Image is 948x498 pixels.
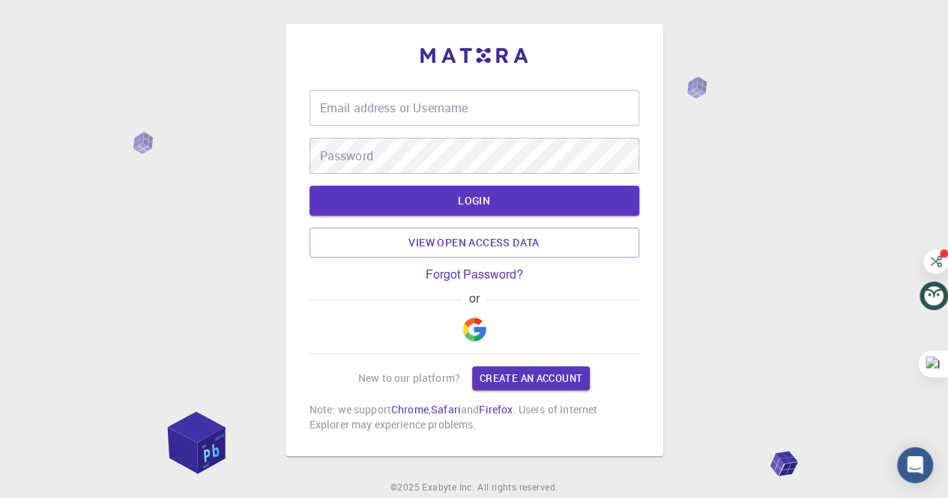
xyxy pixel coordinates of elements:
[472,366,590,390] a: Create an account
[390,480,422,495] span: © 2025
[422,481,474,493] span: Exabyte Inc.
[422,480,474,495] a: Exabyte Inc.
[391,402,429,416] a: Chrome
[479,402,513,416] a: Firefox
[358,371,460,386] p: New to our platform?
[310,186,639,216] button: LOGIN
[462,318,486,341] img: Google
[310,402,639,432] p: Note: we support , and . Users of Internet Explorer may experience problems.
[462,294,486,306] span: or
[426,270,523,282] a: Forgot Password?
[897,447,933,483] div: Open Intercom Messenger
[477,480,558,495] span: All rights reserved.
[431,402,461,416] a: Safari
[310,228,639,258] a: View open access data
